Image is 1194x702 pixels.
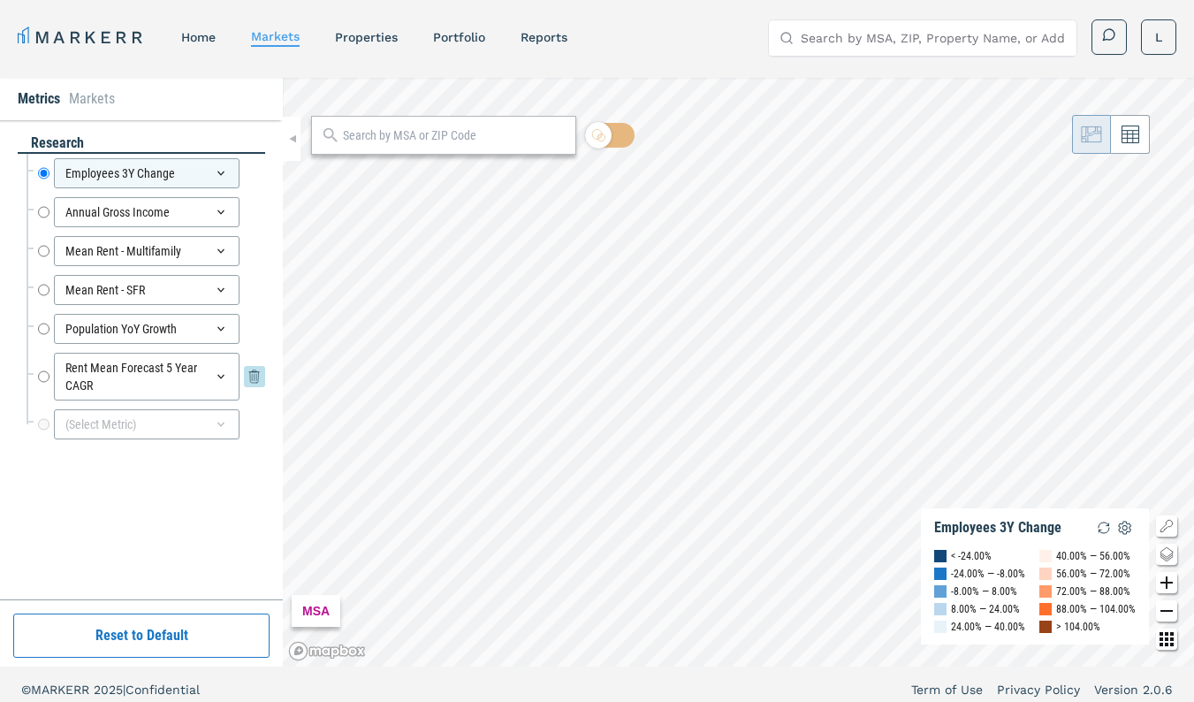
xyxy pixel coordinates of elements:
a: Portfolio [433,30,485,44]
div: 24.00% — 40.00% [951,618,1025,636]
span: L [1155,28,1162,46]
a: Privacy Policy [997,681,1080,698]
div: Population YoY Growth [54,314,240,344]
div: (Select Metric) [54,409,240,439]
div: 88.00% — 104.00% [1056,600,1136,618]
li: Markets [69,88,115,110]
a: Version 2.0.6 [1094,681,1173,698]
button: Show/Hide Legend Map Button [1156,515,1177,537]
a: home [181,30,216,44]
div: Mean Rent - Multifamily [54,236,240,266]
img: Settings [1114,517,1136,538]
input: Search by MSA or ZIP Code [343,126,567,145]
span: 2025 | [94,683,125,697]
div: Rent Mean Forecast 5 Year CAGR [54,353,240,401]
button: Other options map button [1156,629,1177,650]
div: 72.00% — 88.00% [1056,583,1130,600]
div: Mean Rent - SFR [54,275,240,305]
div: 40.00% — 56.00% [1056,547,1130,565]
a: Mapbox logo [288,641,366,661]
div: 56.00% — 72.00% [1056,565,1130,583]
div: -24.00% — -8.00% [951,565,1025,583]
span: MARKERR [31,683,94,697]
a: MARKERR [18,25,146,50]
div: < -24.00% [951,547,992,565]
div: Annual Gross Income [54,197,240,227]
div: MSA [292,595,340,627]
div: Employees 3Y Change [54,158,240,188]
button: L [1141,19,1176,55]
a: reports [521,30,567,44]
a: markets [251,29,300,43]
li: Metrics [18,88,60,110]
a: properties [335,30,398,44]
div: 8.00% — 24.00% [951,600,1020,618]
div: -8.00% — 8.00% [951,583,1017,600]
img: Reload Legend [1093,517,1114,538]
a: Term of Use [911,681,983,698]
button: Zoom in map button [1156,572,1177,593]
div: > 104.00% [1056,618,1100,636]
canvas: Map [283,78,1194,667]
button: Zoom out map button [1156,600,1177,622]
span: © [21,683,31,697]
div: Employees 3Y Change [934,519,1061,537]
button: Reset to Default [13,614,270,658]
button: Change style map button [1156,544,1177,565]
span: Confidential [125,683,200,697]
input: Search by MSA, ZIP, Property Name, or Address [801,20,1066,56]
div: research [18,134,265,154]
